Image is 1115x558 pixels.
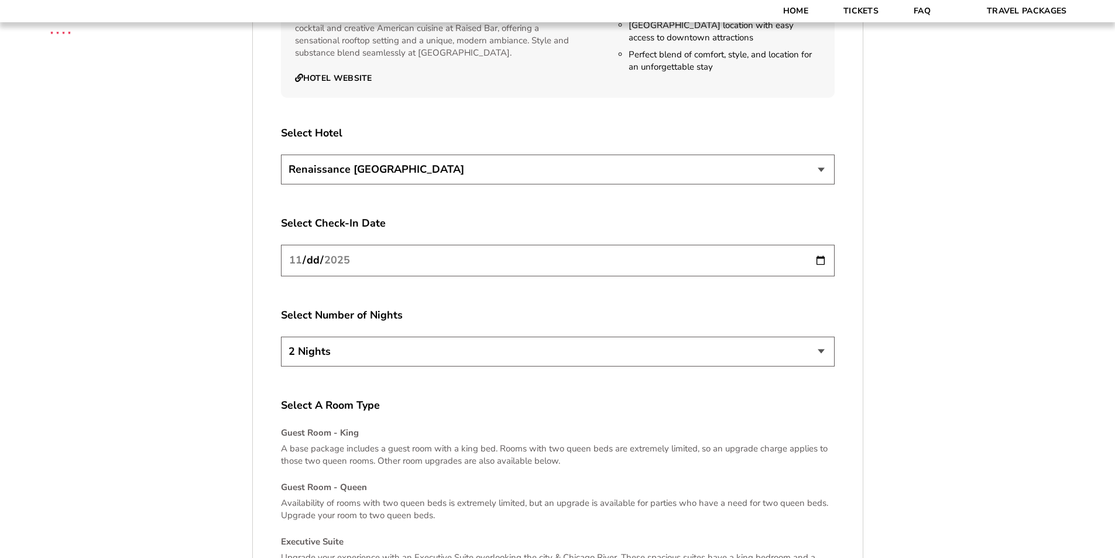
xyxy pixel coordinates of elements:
a: Hotel Website [295,73,372,84]
img: CBS Sports Thanksgiving Classic [35,6,86,57]
h4: Guest Room - Queen [281,481,835,494]
label: Select Hotel [281,126,835,141]
label: Select A Room Type [281,398,835,413]
li: Perfect blend of comfort, style, and location for an unforgettable stay [629,49,820,73]
p: A base package includes a guest room with a king bed. Rooms with two queen beds are extremely lim... [281,443,835,467]
p: Availability of rooms with two queen beds is extremely limited, but an upgrade is available for p... [281,497,835,522]
label: Select Number of Nights [281,308,835,323]
h4: Guest Room - King [281,427,835,439]
label: Select Check-In Date [281,216,835,231]
h4: Executive Suite [281,536,835,548]
li: [GEOGRAPHIC_DATA] location with easy access to downtown attractions [629,19,820,44]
